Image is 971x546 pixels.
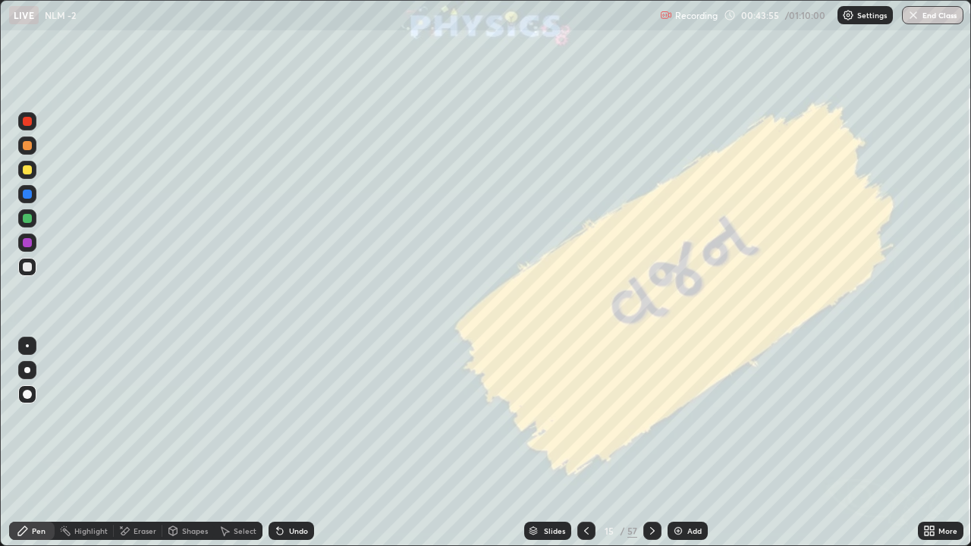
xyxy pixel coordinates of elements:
div: 57 [627,524,637,538]
div: Slides [544,527,565,535]
div: 15 [602,526,617,535]
div: Pen [32,527,46,535]
p: NLM -2 [45,9,76,21]
div: / [620,526,624,535]
div: Select [234,527,256,535]
img: recording.375f2c34.svg [660,9,672,21]
div: More [938,527,957,535]
div: Add [687,527,702,535]
p: LIVE [14,9,34,21]
img: add-slide-button [672,525,684,537]
div: Eraser [134,527,156,535]
div: Undo [289,527,308,535]
img: end-class-cross [907,9,919,21]
button: End Class [902,6,963,24]
p: Settings [857,11,887,19]
div: Shapes [182,527,208,535]
img: class-settings-icons [842,9,854,21]
div: Highlight [74,527,108,535]
p: Recording [675,10,718,21]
